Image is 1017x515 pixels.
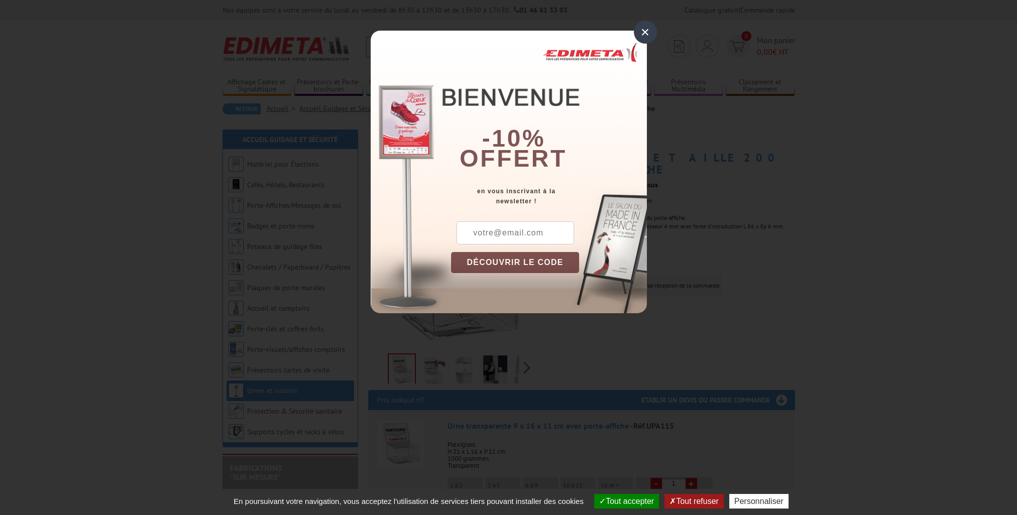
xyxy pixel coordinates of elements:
span: En poursuivant votre navigation, vous acceptez l'utilisation de services tiers pouvant installer ... [229,497,589,505]
b: -10% [482,125,545,152]
button: Tout refuser [664,494,723,508]
font: offert [460,145,567,172]
div: × [634,21,657,44]
div: en vous inscrivant à la newsletter ! [451,186,647,206]
button: Personnaliser (fenêtre modale) [729,494,788,508]
button: DÉCOUVRIR LE CODE [451,252,580,273]
input: votre@email.com [457,221,574,244]
button: Tout accepter [594,494,659,508]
